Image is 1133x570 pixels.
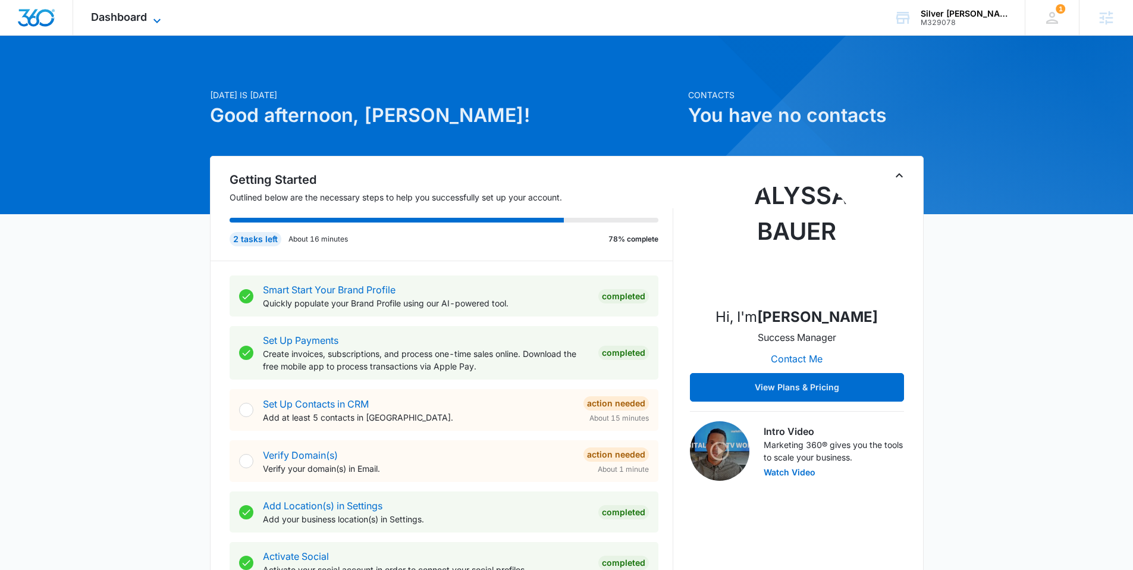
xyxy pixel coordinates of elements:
button: Toggle Collapse [892,168,906,183]
p: Create invoices, subscriptions, and process one-time sales online. Download the free mobile app t... [263,347,589,372]
span: About 15 minutes [589,413,649,424]
div: Completed [598,346,649,360]
p: Outlined below are the necessary steps to help you successfully set up your account. [230,191,673,203]
a: Set Up Payments [263,334,338,346]
div: Completed [598,289,649,303]
a: Set Up Contacts in CRM [263,398,369,410]
span: 1 [1056,4,1065,14]
h1: You have no contacts [688,101,924,130]
div: Completed [598,505,649,519]
div: Completed [598,556,649,570]
h1: Good afternoon, [PERSON_NAME]! [210,101,681,130]
p: Hi, I'm [715,306,878,328]
p: [DATE] is [DATE] [210,89,681,101]
a: Smart Start Your Brand Profile [263,284,396,296]
button: Watch Video [764,468,815,477]
div: Action Needed [583,447,649,462]
button: View Plans & Pricing [690,373,904,402]
p: Quickly populate your Brand Profile using our AI-powered tool. [263,297,589,309]
h2: Getting Started [230,171,673,189]
a: Activate Social [263,550,329,562]
span: Dashboard [91,11,147,23]
strong: [PERSON_NAME] [757,308,878,325]
div: Action Needed [583,396,649,411]
img: Alyssa Bauer [737,178,856,297]
p: Add at least 5 contacts in [GEOGRAPHIC_DATA]. [263,411,574,424]
div: account id [921,18,1008,27]
p: 78% complete [608,234,658,245]
a: Add Location(s) in Settings [263,500,382,512]
p: Verify your domain(s) in Email. [263,462,574,475]
p: Add your business location(s) in Settings. [263,513,589,525]
p: Success Manager [758,330,836,344]
p: Contacts [688,89,924,101]
p: About 16 minutes [288,234,348,245]
div: 2 tasks left [230,232,281,246]
div: notifications count [1056,4,1065,14]
a: Verify Domain(s) [263,449,338,461]
div: account name [921,9,1008,18]
p: Marketing 360® gives you the tools to scale your business. [764,439,904,463]
span: About 1 minute [598,464,649,475]
h3: Intro Video [764,424,904,439]
button: Contact Me [759,344,834,373]
img: Intro Video [690,421,749,481]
